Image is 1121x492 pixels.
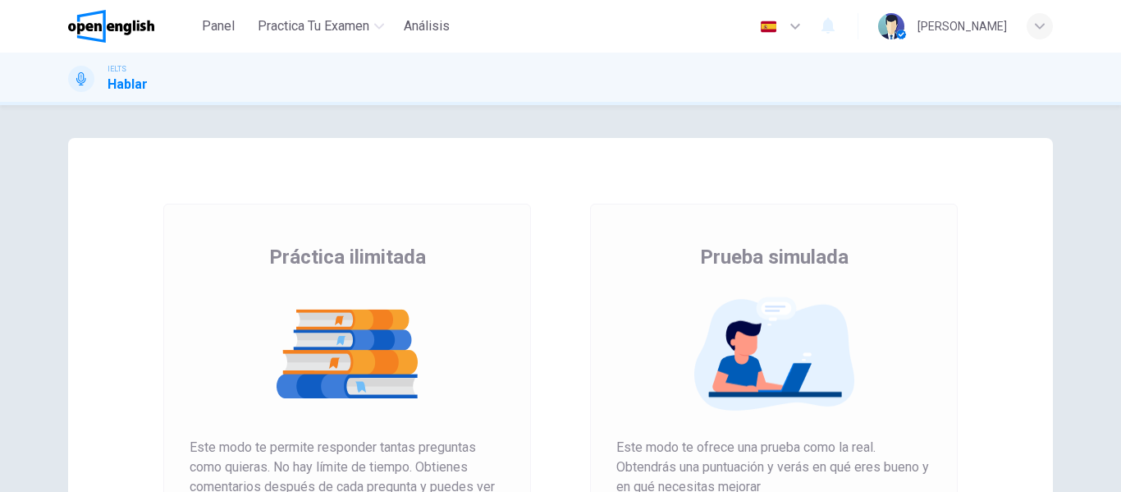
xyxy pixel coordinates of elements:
[878,13,904,39] img: Profile picture
[202,16,235,36] span: Panel
[108,75,148,94] h1: Hablar
[269,244,426,270] span: Práctica ilimitada
[251,11,391,41] button: Practica tu examen
[108,63,126,75] span: IELTS
[68,10,154,43] img: OpenEnglish logo
[404,16,450,36] span: Análisis
[258,16,369,36] span: Practica tu examen
[397,11,456,41] button: Análisis
[68,10,192,43] a: OpenEnglish logo
[758,21,779,33] img: es
[192,11,245,41] button: Panel
[700,244,849,270] span: Prueba simulada
[917,16,1007,36] div: [PERSON_NAME]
